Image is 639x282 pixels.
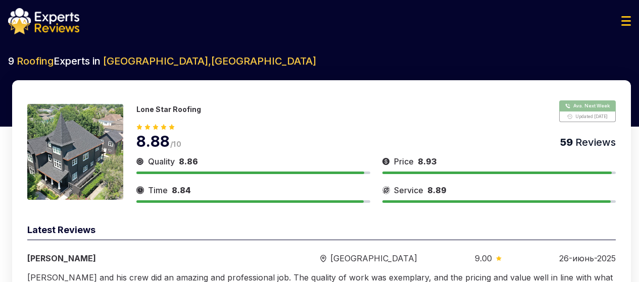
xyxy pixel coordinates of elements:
img: slider icon [382,184,390,196]
span: 8.86 [179,156,198,166]
span: 8.88 [136,132,170,150]
span: 9.00 [475,252,492,264]
span: Time [148,184,168,196]
span: Reviews [573,136,616,148]
p: Lone Star Roofing [136,105,201,114]
img: slider icon [136,184,144,196]
img: logo [8,8,79,34]
span: [GEOGRAPHIC_DATA] , [GEOGRAPHIC_DATA] [103,55,316,67]
span: Service [394,184,423,196]
span: [GEOGRAPHIC_DATA] [330,252,417,264]
span: /10 [170,140,181,148]
span: Price [394,155,414,167]
span: Roofing [17,55,54,67]
img: slider icon [496,256,502,261]
img: slider icon [136,155,144,167]
span: Quality [148,155,175,167]
div: [PERSON_NAME] [27,252,263,264]
h2: 9 Experts in [8,54,631,68]
div: Latest Reviews [27,223,616,240]
span: 59 [560,136,573,148]
img: slider icon [320,255,326,262]
img: slider icon [382,155,390,167]
span: 8.93 [418,156,436,166]
img: 175466279898754.jpeg [27,104,123,200]
div: 26-июнь-2025 [559,252,616,264]
span: 8.84 [172,185,191,195]
img: Menu Icon [621,16,631,26]
span: 8.89 [427,185,447,195]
